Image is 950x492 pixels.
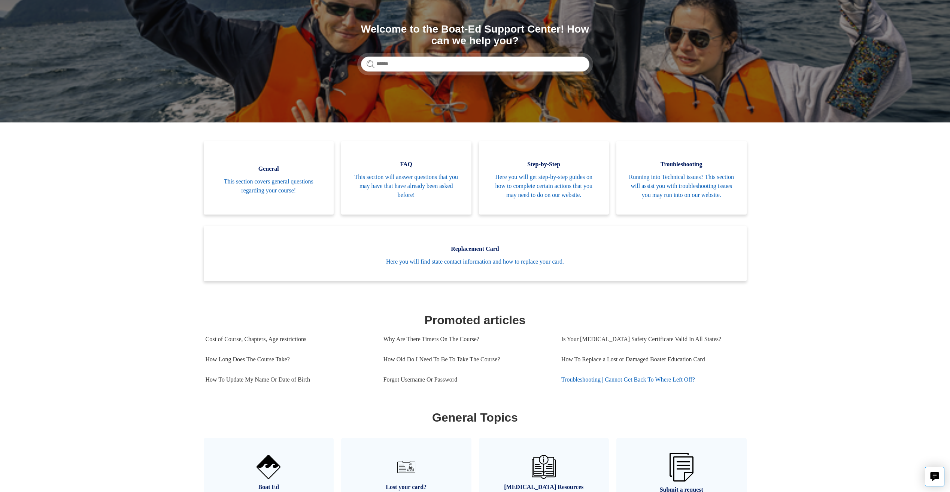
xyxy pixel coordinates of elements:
[561,349,739,370] a: How To Replace a Lost or Damaged Boater Education Card
[215,245,735,253] span: Replacement Card
[561,370,739,390] a: Troubleshooting | Cannot Get Back To Where Left Off?
[206,349,372,370] a: How Long Does The Course Take?
[532,455,556,479] img: 01HZPCYVZMCNPYXCC0DPA2R54M
[352,173,460,200] span: This section will answer questions that you may have that have already been asked before!
[561,329,739,349] a: Is Your [MEDICAL_DATA] Safety Certificate Valid In All States?
[206,409,745,426] h1: General Topics
[670,453,693,482] img: 01HZPCYW3NK71669VZTW7XY4G9
[490,160,598,169] span: Step-by-Step
[479,141,609,215] a: Step-by-Step Here you will get step-by-step guides on how to complete certain actions that you ma...
[215,177,323,195] span: This section covers general questions regarding your course!
[616,141,747,215] a: Troubleshooting Running into Technical issues? This section will assist you with troubleshooting ...
[383,370,550,390] a: Forgot Username Or Password
[352,160,460,169] span: FAQ
[394,455,418,479] img: 01HZPCYVT14CG9T703FEE4SFXC
[206,311,745,329] h1: Promoted articles
[215,483,323,492] span: Boat Ed
[383,329,550,349] a: Why Are There Timers On The Course?
[383,349,550,370] a: How Old Do I Need To Be To Take The Course?
[628,173,735,200] span: Running into Technical issues? This section will assist you with troubleshooting issues you may r...
[490,483,598,492] span: [MEDICAL_DATA] Resources
[490,173,598,200] span: Here you will get step-by-step guides on how to complete certain actions that you may need to do ...
[204,226,747,281] a: Replacement Card Here you will find state contact information and how to replace your card.
[361,57,589,72] input: Search
[352,483,460,492] span: Lost your card?
[925,467,944,486] button: Live chat
[206,370,372,390] a: How To Update My Name Or Date of Birth
[215,164,323,173] span: General
[341,141,471,215] a: FAQ This section will answer questions that you may have that have already been asked before!
[361,24,589,47] h1: Welcome to the Boat-Ed Support Center! How can we help you?
[215,257,735,266] span: Here you will find state contact information and how to replace your card.
[628,160,735,169] span: Troubleshooting
[206,329,372,349] a: Cost of Course, Chapters, Age restrictions
[257,455,280,479] img: 01HZPCYVNCVF44JPJQE4DN11EA
[204,141,334,215] a: General This section covers general questions regarding your course!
